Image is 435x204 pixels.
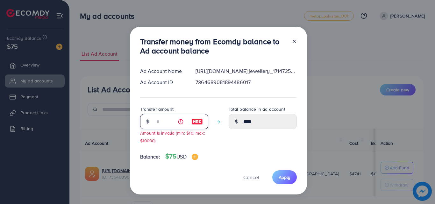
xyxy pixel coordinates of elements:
[176,153,186,160] span: USD
[140,130,205,143] small: Amount is invalid (min: $10, max: $10000)
[140,106,174,112] label: Transfer amount
[192,154,198,160] img: image
[190,67,302,75] div: [URL][DOMAIN_NAME] jewellery_1714725321365
[135,67,191,75] div: Ad Account Name
[235,170,267,184] button: Cancel
[229,106,285,112] label: Total balance in ad account
[135,79,191,86] div: Ad Account ID
[140,153,160,160] span: Balance:
[243,174,259,181] span: Cancel
[190,79,302,86] div: 7364689081894486017
[191,118,203,125] img: image
[140,37,287,55] h3: Transfer money from Ecomdy balance to Ad account balance
[279,174,290,180] span: Apply
[165,152,198,160] h4: $75
[272,170,297,184] button: Apply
